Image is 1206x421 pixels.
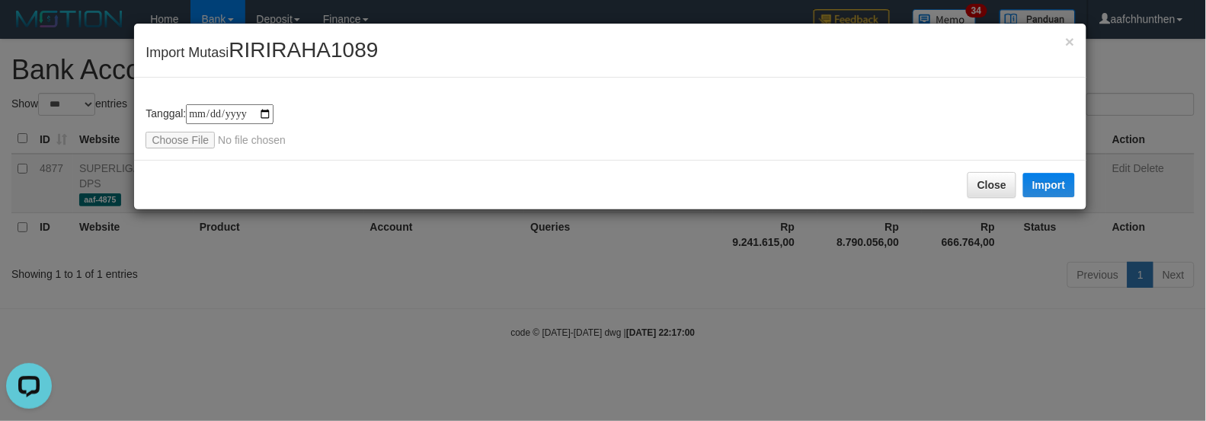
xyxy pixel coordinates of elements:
span: RIRIRAHA1089 [229,38,378,62]
span: Import Mutasi [146,45,378,60]
span: × [1065,33,1074,50]
div: Tanggal: [146,104,1074,148]
button: Close [1065,33,1074,49]
button: Import [1023,173,1075,197]
button: Open LiveChat chat widget [6,6,52,52]
button: Close [968,172,1016,198]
